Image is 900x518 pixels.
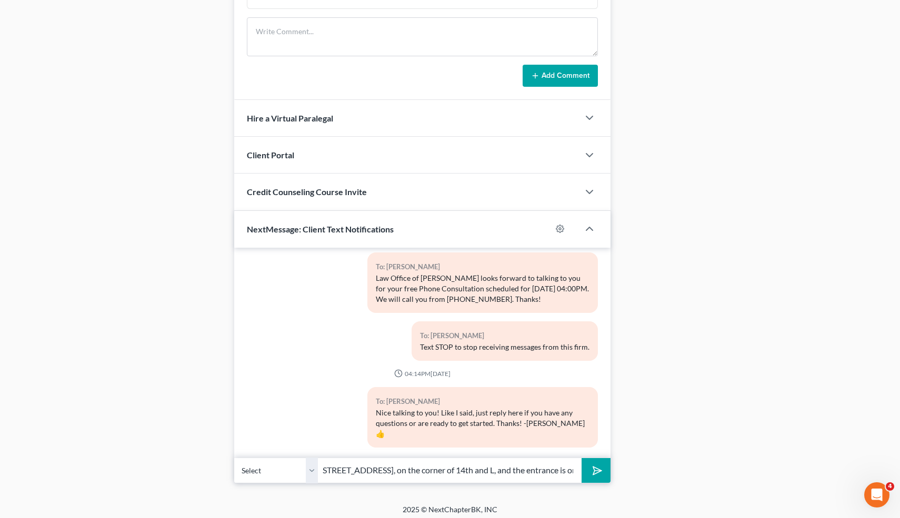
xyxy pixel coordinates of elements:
[420,342,589,352] div: Text STOP to stop receiving messages from this firm.
[247,224,394,234] span: NextMessage: Client Text Notifications
[376,273,590,304] div: Law Office of [PERSON_NAME] looks forward to talking to you for your free Phone Consultation sche...
[864,482,889,507] iframe: Intercom live chat
[318,458,582,483] input: Say something...
[523,65,598,87] button: Add Comment
[886,482,894,491] span: 4
[420,330,589,342] div: To: [PERSON_NAME]
[247,113,333,123] span: Hire a Virtual Paralegal
[376,395,590,408] div: To: [PERSON_NAME]
[247,369,598,378] div: 04:14PM[DATE]
[247,150,294,160] span: Client Portal
[376,408,590,439] div: Nice talking to you! Like I said, just reply here if you have any questions or are ready to get s...
[376,261,590,273] div: To: [PERSON_NAME]
[247,187,367,197] span: Credit Counseling Course Invite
